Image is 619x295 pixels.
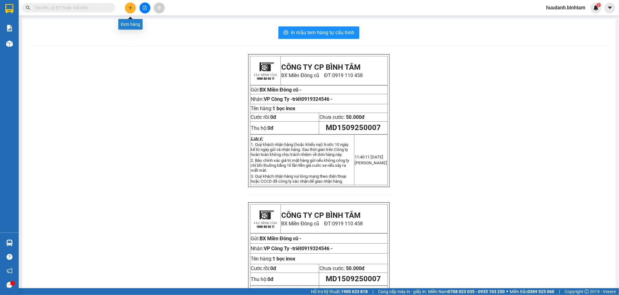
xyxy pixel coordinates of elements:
span: triết [44,44,84,50]
span: VP Công Ty - [264,246,333,251]
sup: 1 [597,3,601,7]
span: ⚪️ [506,290,508,293]
span: 11:40:11 [DATE] [355,155,383,159]
span: 50.000đ [346,265,365,271]
span: 50.000đ [346,114,365,120]
strong: CÔNG TY CP BÌNH TÂM [281,63,361,72]
input: Tìm tên, số ĐT hoặc mã đơn [34,4,108,11]
span: 0đ [270,265,276,271]
button: printerIn mẫu tem hàng tự cấu hình [278,26,359,39]
strong: 1900 633 818 [341,289,368,294]
span: huudanh.binhtam [541,4,590,12]
img: logo [2,5,21,33]
span: [PERSON_NAME] [355,161,387,165]
button: aim [154,2,165,13]
span: Gửi: [251,87,260,93]
strong: CÔNG TY CP BÌNH TÂM [281,211,361,220]
strong: CÔNG TY CP BÌNH TÂM [22,3,84,21]
span: 0919 110 458 [332,73,363,78]
img: warehouse-icon [6,240,13,246]
span: Cung cấp máy in - giấy in: [378,288,427,295]
span: 1 bọc inox [272,256,295,262]
span: plus [128,6,133,10]
span: 1 [598,3,600,7]
span: BX Miền Đông cũ ĐT: [281,73,363,78]
span: 0đ [270,114,276,120]
span: Chưa cước: [319,265,365,271]
strong: 0708 023 035 - 0935 103 250 [448,289,505,294]
button: plus [125,2,136,13]
span: MD1509250007 [326,274,381,283]
span: Hỗ trợ kỹ thuật: [311,288,368,295]
span: 3. Quý khách nhận hàng vui lòng mang theo điện thoại hoặc CCCD đề công ty xác nhận để giao nhận h... [251,174,346,184]
span: BX Miền Đông cũ - [12,36,53,42]
span: message [7,282,12,288]
button: caret-down [604,2,615,13]
span: printer [283,30,288,36]
span: BX Miền Đông cũ ĐT: [22,22,84,34]
span: question-circle [7,254,12,260]
span: triết [292,96,333,102]
span: Gửi: [251,236,301,241]
span: | [559,288,560,295]
button: file-add [139,2,150,13]
span: copyright [584,289,589,294]
span: 1 bọc inox [272,105,295,111]
span: 0919 110 458 [332,221,363,227]
span: Nhận: [251,246,333,251]
span: Tên hàng: [251,105,295,111]
img: logo [251,205,279,233]
img: logo [251,57,279,85]
strong: 0đ [267,276,273,282]
span: In mẫu tem hàng tự cấu hình [291,29,354,36]
span: Nhận: [2,44,84,50]
span: 1. Quý khách nhận hàng (hoặc khiếu nại) trước 10 ngày kể từ ngày gửi và nhận hàng. Sau thời gian ... [251,142,348,157]
span: Cước rồi: [251,265,276,271]
strong: Lưu ý: [251,136,263,141]
span: Chưa cước: [319,114,365,120]
span: notification [7,268,12,274]
span: Miền Nam [428,288,505,295]
span: 0919324546 - [301,96,333,102]
span: Miền Bắc [510,288,554,295]
span: VP Công Ty - [16,44,84,50]
span: search [26,6,30,10]
span: caret-down [607,5,613,11]
span: triết [292,246,333,251]
span: 2. Bảo chính xác giá trị mặt hàng gửi nếu không công ty chỉ bồi thường bằng 10 lần tiền giá cước ... [251,158,349,173]
span: Thu hộ: [251,276,273,282]
img: warehouse-icon [6,40,13,47]
strong: 0369 525 060 [527,289,554,294]
img: icon-new-feature [593,5,599,11]
span: BX Miền Đông cũ - [260,236,301,241]
strong: 0đ [267,125,273,131]
span: Tên hàng: [251,256,295,262]
span: Thu hộ: [251,125,273,131]
span: 0919 110 458 [22,22,84,34]
span: MD1509250007 [326,123,381,132]
span: BX Miền Đông cũ - [260,87,301,93]
span: file-add [143,6,147,10]
span: aim [157,6,161,10]
img: solution-icon [6,25,13,31]
span: Nhận: [251,96,333,102]
img: logo-vxr [5,4,13,13]
span: Cước rồi: [251,114,276,120]
span: 0919324546 - [301,246,333,251]
span: VP Công Ty - [264,96,333,102]
span: 0919324546 - [53,44,84,50]
span: BX Miền Đông cũ ĐT: [281,221,363,227]
span: Gửi: [2,36,12,42]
